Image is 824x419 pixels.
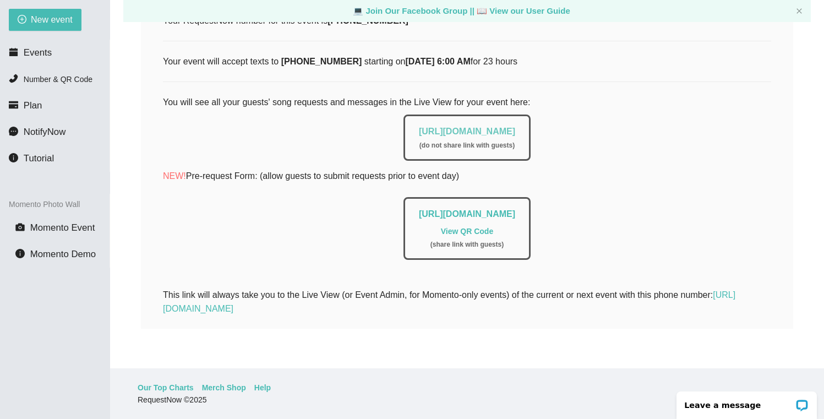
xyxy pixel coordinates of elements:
[281,57,362,66] b: [PHONE_NUMBER]
[9,9,81,31] button: plus-circleNew event
[18,15,26,25] span: plus-circle
[24,100,42,111] span: Plan
[419,140,515,151] div: ( do not share link with guests )
[163,288,771,315] div: This link will always take you to the Live View (or Event Admin, for Momento-only events) of the ...
[9,153,18,162] span: info-circle
[419,127,515,136] a: [URL][DOMAIN_NAME]
[163,16,408,25] span: Your RequestNow number for this event is
[353,6,363,15] span: laptop
[9,127,18,136] span: message
[9,100,18,110] span: credit-card
[15,222,25,232] span: camera
[163,290,735,313] a: [URL][DOMAIN_NAME]
[477,6,487,15] span: laptop
[328,16,408,25] b: [PHONE_NUMBER]
[254,382,271,394] a: Help
[419,240,515,250] div: ( share link with guests )
[138,394,794,406] div: RequestNow © 2025
[441,227,493,236] a: View QR Code
[405,57,470,66] b: [DATE] 6:00 AM
[796,8,803,14] span: close
[796,8,803,15] button: close
[9,74,18,83] span: phone
[24,75,92,84] span: Number & QR Code
[24,127,66,137] span: NotifyNow
[353,6,477,15] a: laptop Join Our Facebook Group ||
[163,171,186,181] span: NEW!
[30,249,96,259] span: Momento Demo
[24,47,52,58] span: Events
[138,382,194,394] a: Our Top Charts
[202,382,246,394] a: Merch Shop
[15,249,25,258] span: info-circle
[163,95,771,274] div: You will see all your guests' song requests and messages in the Live View for your event here:
[24,153,54,164] span: Tutorial
[163,55,771,68] div: Your event will accept texts to starting on for 23 hours
[477,6,570,15] a: laptop View our User Guide
[669,384,824,419] iframe: LiveChat chat widget
[30,222,95,233] span: Momento Event
[9,47,18,57] span: calendar
[419,209,515,219] a: [URL][DOMAIN_NAME]
[163,169,771,183] p: Pre-request Form: (allow guests to submit requests prior to event day)
[31,13,73,26] span: New event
